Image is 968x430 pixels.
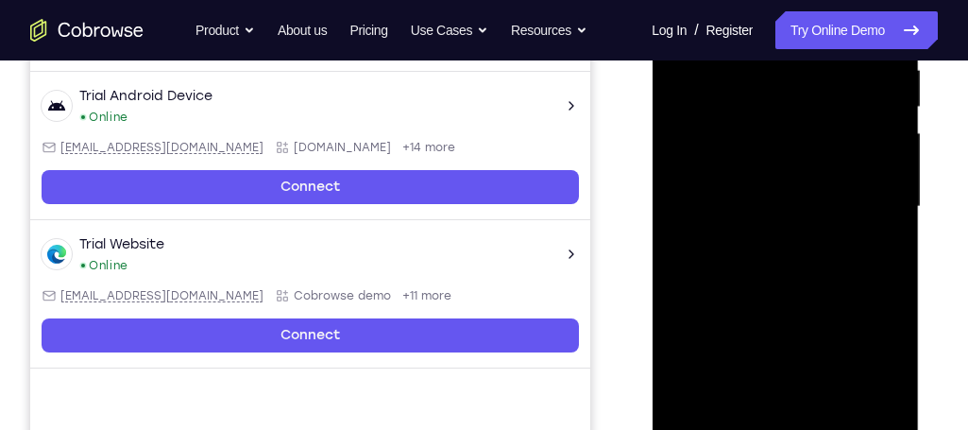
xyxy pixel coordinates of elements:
[11,161,126,198] button: 6-digit code
[694,19,698,42] span: /
[49,249,98,264] div: Online
[411,11,488,49] button: Use Cases
[45,11,148,42] h1: Connect
[214,112,248,131] label: Email
[51,254,55,258] div: New devices found.
[263,279,361,294] span: Cobrowse.io
[410,112,472,131] label: Device ID
[775,11,938,49] a: Try Online Demo
[529,112,616,131] label: Device name
[349,11,387,49] a: Pricing
[45,71,537,90] input: Filter devices...
[245,279,361,294] div: App
[49,397,98,412] div: Online
[23,112,82,131] label: demo_id
[305,112,353,131] label: User ID
[51,403,55,406] div: New devices found.
[11,279,233,294] div: Email
[372,279,425,294] span: +14 more
[49,226,182,245] div: Trial Android Device
[30,19,144,42] a: Go to the home page
[511,11,587,49] button: Resources
[30,279,233,294] span: android@example.com
[706,11,753,49] a: Register
[11,309,549,343] a: Connect
[652,11,687,49] a: Log In
[511,161,549,198] button: Refresh
[195,11,255,49] button: Product
[278,11,327,49] a: About us
[49,374,134,393] div: Trial Website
